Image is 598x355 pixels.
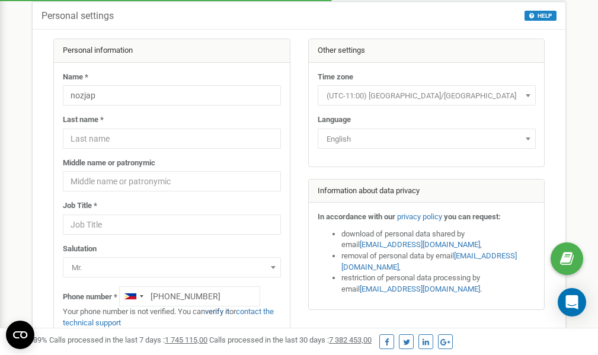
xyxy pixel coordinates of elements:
[63,114,104,126] label: Last name *
[318,212,395,221] strong: In accordance with our
[54,39,290,63] div: Personal information
[341,273,536,295] li: restriction of personal data processing by email .
[63,215,281,235] input: Job Title
[329,335,372,344] u: 7 382 453,00
[318,129,536,149] span: English
[318,114,351,126] label: Language
[341,229,536,251] li: download of personal data shared by email ,
[318,72,353,83] label: Time zone
[205,307,229,316] a: verify it
[397,212,442,221] a: privacy policy
[63,158,155,169] label: Middle name or patronymic
[341,251,536,273] li: removal of personal data by email ,
[309,39,545,63] div: Other settings
[525,11,557,21] button: HELP
[309,180,545,203] div: Information about data privacy
[360,240,480,249] a: [EMAIL_ADDRESS][DOMAIN_NAME]
[322,131,532,148] span: English
[63,200,97,212] label: Job Title *
[63,244,97,255] label: Salutation
[63,85,281,105] input: Name
[120,287,147,306] div: Telephone country code
[63,307,274,327] a: contact the technical support
[119,286,260,306] input: +1-800-555-55-55
[318,85,536,105] span: (UTC-11:00) Pacific/Midway
[63,72,88,83] label: Name *
[558,288,586,316] div: Open Intercom Messenger
[165,335,207,344] u: 1 745 115,00
[41,11,114,21] h5: Personal settings
[360,284,480,293] a: [EMAIL_ADDRESS][DOMAIN_NAME]
[63,129,281,149] input: Last name
[209,335,372,344] span: Calls processed in the last 30 days :
[341,251,517,271] a: [EMAIL_ADDRESS][DOMAIN_NAME]
[49,335,207,344] span: Calls processed in the last 7 days :
[63,292,117,303] label: Phone number *
[67,260,277,276] span: Mr.
[63,171,281,191] input: Middle name or patronymic
[6,321,34,349] button: Open CMP widget
[63,306,281,328] p: Your phone number is not verified. You can or
[63,257,281,277] span: Mr.
[322,88,532,104] span: (UTC-11:00) Pacific/Midway
[444,212,501,221] strong: you can request:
